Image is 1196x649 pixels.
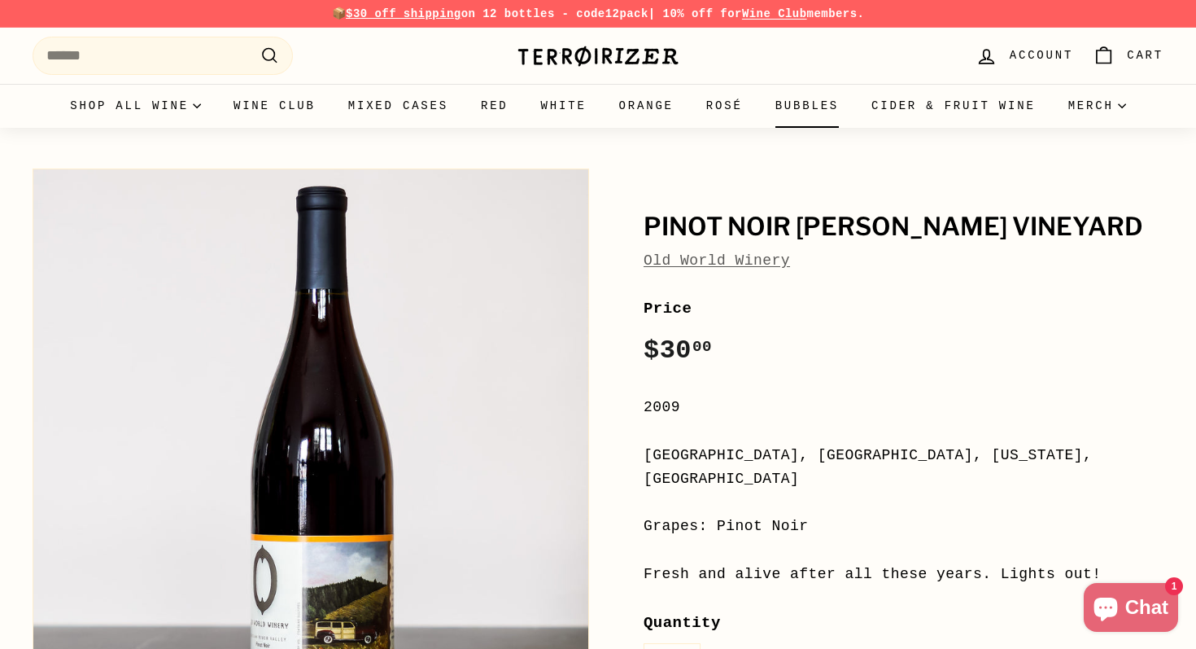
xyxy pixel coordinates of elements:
span: $30 [644,335,712,366]
label: Quantity [644,611,1163,635]
summary: Shop all wine [54,84,217,128]
span: $30 off shipping [346,7,461,20]
a: Cart [1083,32,1173,80]
div: Fresh and alive after all these years. Lights out! [644,563,1163,586]
inbox-online-store-chat: Shopify online store chat [1079,583,1183,636]
a: Wine Club [742,7,807,20]
a: White [525,84,603,128]
a: Red [465,84,525,128]
sup: 00 [692,338,712,356]
a: Wine Club [217,84,332,128]
span: Cart [1127,46,1163,64]
a: Old World Winery [644,252,790,269]
div: 2009 [644,396,1163,419]
div: Grapes: Pinot Noir [644,515,1163,538]
label: Price [644,296,1163,321]
a: Account [966,32,1083,80]
summary: Merch [1052,84,1142,128]
a: Cider & Fruit Wine [855,84,1052,128]
h1: Pinot Noir [PERSON_NAME] Vineyard [644,213,1163,241]
a: Bubbles [759,84,855,128]
div: [GEOGRAPHIC_DATA], [GEOGRAPHIC_DATA], [US_STATE], [GEOGRAPHIC_DATA] [644,444,1163,491]
p: 📦 on 12 bottles - code | 10% off for members. [33,5,1163,23]
span: Account [1010,46,1073,64]
a: Orange [603,84,690,128]
a: Mixed Cases [332,84,465,128]
strong: 12pack [605,7,648,20]
a: Rosé [690,84,759,128]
